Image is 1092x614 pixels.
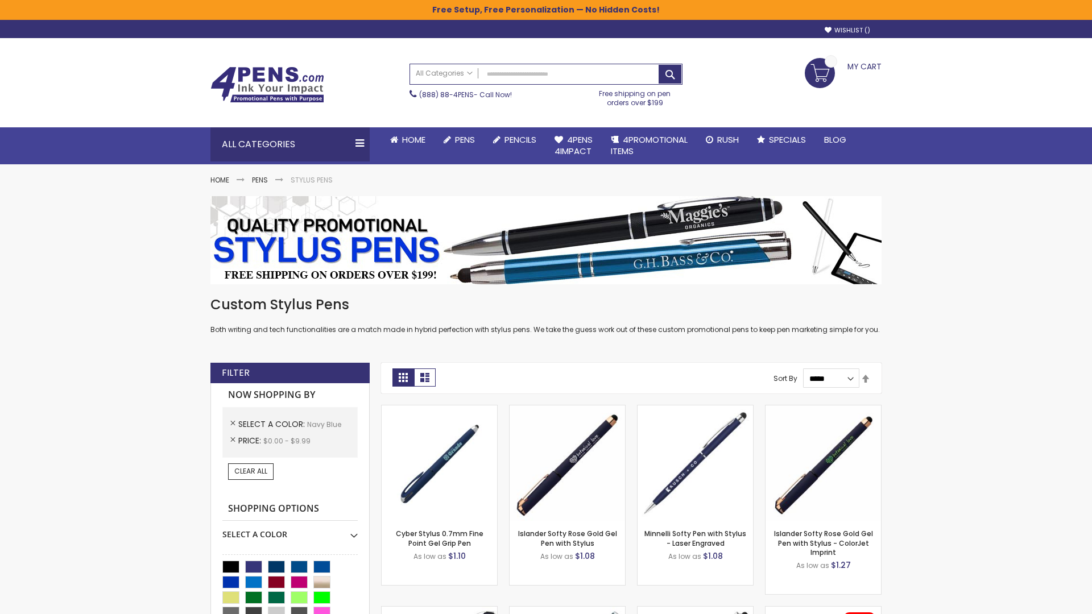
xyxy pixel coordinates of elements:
span: $0.00 - $9.99 [263,436,311,446]
span: Select A Color [238,418,307,430]
span: $1.10 [448,550,466,562]
a: Home [210,175,229,185]
strong: Shopping Options [222,497,358,521]
img: 4Pens Custom Pens and Promotional Products [210,67,324,103]
a: Home [381,127,435,152]
span: As low as [540,551,573,561]
span: Price [238,435,263,446]
span: Rush [717,134,739,146]
img: Islander Softy Rose Gold Gel Pen with Stylus-Navy Blue [510,405,625,521]
span: Pencils [504,134,536,146]
strong: Now Shopping by [222,383,358,407]
div: Select A Color [222,521,358,540]
span: Specials [769,134,806,146]
span: 4PROMOTIONAL ITEMS [611,134,688,157]
a: All Categories [410,64,478,83]
strong: Grid [392,368,414,387]
a: Blog [815,127,855,152]
span: $1.27 [831,559,851,571]
span: 4Pens 4impact [555,134,593,157]
span: $1.08 [575,550,595,562]
a: Minnelli Softy Pen with Stylus - Laser Engraved-Navy Blue [638,405,753,414]
span: Blog [824,134,846,146]
a: Wishlist [825,26,870,35]
a: Pencils [484,127,545,152]
a: Pens [252,175,268,185]
a: Cyber Stylus 0.7mm Fine Point Gel Grip Pen [396,529,483,547]
h1: Custom Stylus Pens [210,296,882,314]
a: Islander Softy Rose Gold Gel Pen with Stylus-Navy Blue [510,405,625,414]
a: Rush [697,127,748,152]
div: All Categories [210,127,370,161]
span: Navy Blue [307,420,341,429]
span: - Call Now! [419,90,512,99]
strong: Filter [222,367,250,379]
a: (888) 88-4PENS [419,90,474,99]
a: Islander Softy Rose Gold Gel Pen with Stylus [518,529,617,547]
a: Islander Softy Rose Gold Gel Pen with Stylus - ColorJet Imprint [774,529,873,557]
span: Pens [455,134,475,146]
a: Islander Softy Rose Gold Gel Pen with Stylus - ColorJet Imprint-Navy Blue [766,405,881,414]
span: Home [402,134,425,146]
a: Cyber Stylus 0.7mm Fine Point Gel Grip Pen-Navy Blue [382,405,497,414]
span: As low as [413,551,446,561]
span: Clear All [234,466,267,476]
label: Sort By [773,374,797,383]
a: 4PROMOTIONALITEMS [602,127,697,164]
a: Minnelli Softy Pen with Stylus - Laser Engraved [644,529,746,547]
img: Islander Softy Rose Gold Gel Pen with Stylus - ColorJet Imprint-Navy Blue [766,405,881,521]
img: Cyber Stylus 0.7mm Fine Point Gel Grip Pen-Navy Blue [382,405,497,521]
span: As low as [668,551,701,561]
a: Pens [435,127,484,152]
span: As low as [796,561,829,570]
span: $1.08 [703,550,723,562]
a: Clear All [228,463,274,479]
a: Specials [748,127,815,152]
a: 4Pens4impact [545,127,602,164]
div: Both writing and tech functionalities are a match made in hybrid perfection with stylus pens. We ... [210,296,882,335]
span: All Categories [416,69,473,78]
strong: Stylus Pens [291,175,333,185]
div: Free shipping on pen orders over $199 [588,85,683,107]
img: Stylus Pens [210,196,882,284]
img: Minnelli Softy Pen with Stylus - Laser Engraved-Navy Blue [638,405,753,521]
